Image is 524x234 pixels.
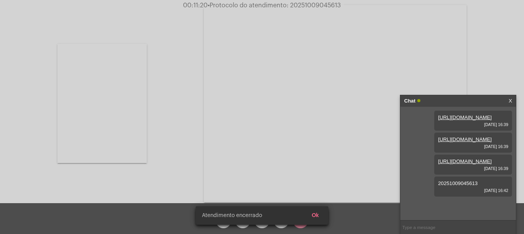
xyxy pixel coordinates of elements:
span: Online [417,99,420,102]
span: [DATE] 16:39 [438,122,508,127]
a: [URL][DOMAIN_NAME] [438,158,492,164]
input: Type a message [400,221,516,234]
span: 20251009045613 [438,180,478,186]
span: [DATE] 16:39 [438,144,508,149]
span: Ok [312,213,319,218]
a: [URL][DOMAIN_NAME] [438,136,492,142]
strong: Chat [404,95,415,107]
span: 00:11:20 [183,2,208,8]
a: [URL][DOMAIN_NAME] [438,114,492,120]
span: [DATE] 16:39 [438,166,508,171]
a: X [509,95,512,107]
span: Protocolo do atendimento: 20251009045613 [208,2,341,8]
span: • [208,2,210,8]
span: [DATE] 16:42 [438,188,508,193]
span: Atendimento encerrado [202,212,262,219]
